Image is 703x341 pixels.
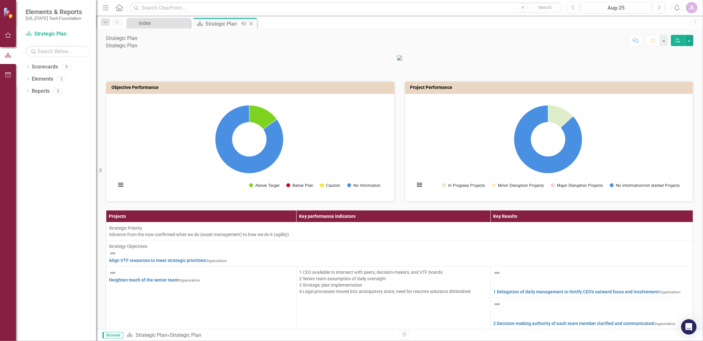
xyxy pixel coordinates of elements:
path: No Information, 17. [215,105,283,173]
span: Elements & Reports [26,8,82,16]
button: View chart menu, Chart [116,180,125,189]
p: 1 CEO available to intersect with peers, decision-makers, and VTF boards 2 Senior team assumption... [299,269,488,295]
a: Heighten reach of the senior team [109,277,178,282]
img: Not Defined [493,269,501,277]
svg: Interactive chart [113,99,386,195]
span: Organization [659,290,681,294]
span: Organization [178,278,200,282]
span: Organization [205,258,227,263]
div: Projects [109,213,294,219]
span: Search [538,5,552,10]
img: Not Defined [109,269,117,277]
a: 2 Decision-making authority of each team member clarified and communicated [493,321,654,326]
div: Key performance indicators [299,213,488,219]
div: Key Results [493,213,690,219]
button: Show In Progress Projects [442,183,485,188]
div: 2 [56,76,67,82]
input: Search ClearPoint... [130,2,562,13]
a: Scorecards [32,63,58,71]
a: Strategic Plan [135,332,167,338]
text: Below Plan [292,184,313,188]
button: Show Above Target [249,183,279,188]
a: 1 Delegation of daily management to fortify CEO's outward focus and involvement [493,289,659,294]
div: Strategic Priority [109,225,690,231]
div: 9 [61,64,71,70]
input: Search Below... [26,46,90,57]
a: Elements [32,75,53,83]
div: Aug-25 [584,4,650,12]
button: Show Caution [320,183,340,188]
div: Strategic Plan [106,35,137,42]
div: Strategic Plan [205,20,240,28]
span: Browser [102,332,123,338]
div: Open Intercom Messenger [681,319,697,335]
div: Strategic Plan [106,42,137,50]
img: Not Defined [493,300,501,308]
div: Strategic Plan [170,332,201,338]
h3: Objective Performance [111,85,391,90]
img: Not Defined [109,250,117,257]
button: JL [686,2,698,13]
button: View chart menu, Chart [415,180,424,189]
path: Caution, 0. [263,119,277,129]
path: In Progress Projects, 10. [548,105,573,127]
div: Chart. Highcharts interactive chart. [412,99,687,195]
path: Major Disruption Projects, 0. [560,116,573,128]
div: Chart. Highcharts interactive chart. [113,99,388,195]
path: No information/not started Projects, 66. [514,105,582,173]
button: Show No Information [347,183,380,188]
div: index [139,19,189,27]
a: Align VTF resources to meet strategic priorities [109,258,205,263]
button: Show No information/not started Projects [610,183,679,188]
small: [US_STATE] Tech Foundation [26,16,82,21]
div: 5 [53,88,63,94]
span: Organization [654,321,675,326]
button: Show Below Plan [286,183,313,188]
a: index [128,19,189,27]
a: Reports [32,88,50,95]
div: Strategy Objectives [109,243,690,250]
img: VTF_logo_500%20(13).png [397,55,402,60]
button: Show Minor Disruption Projects [492,183,544,188]
a: Strategic Plan [26,30,90,38]
button: Show Major Disruption Projects [551,183,603,188]
img: ClearPoint Strategy [3,7,14,19]
button: Search [529,3,561,12]
svg: Interactive chart [412,99,685,195]
div: » [127,332,395,339]
button: Aug-25 [581,2,652,13]
path: Above Target, 3. [249,105,276,129]
span: Advance from the now-confirmed what we do (asset management) to how we do it (agility) [109,232,289,237]
h3: Project Performance [410,85,690,90]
